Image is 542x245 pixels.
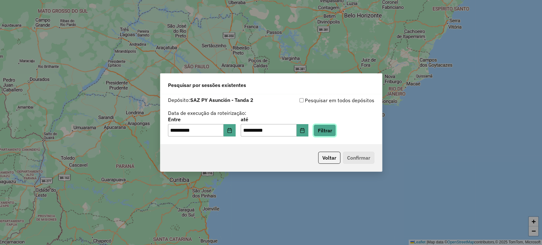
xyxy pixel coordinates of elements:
label: Data de execução da roteirização: [168,109,246,117]
span: Pesquisar por sessões existentes [168,81,246,89]
button: Choose Date [297,124,309,137]
div: Pesquisar em todos depósitos [271,96,374,104]
button: Filtrar [313,124,336,136]
button: Voltar [318,152,340,164]
strong: SAZ PY Asunción - Tanda 2 [190,97,253,103]
label: Entre [168,116,236,123]
button: Choose Date [224,124,236,137]
label: até [241,116,308,123]
label: Depósito: [168,96,253,104]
